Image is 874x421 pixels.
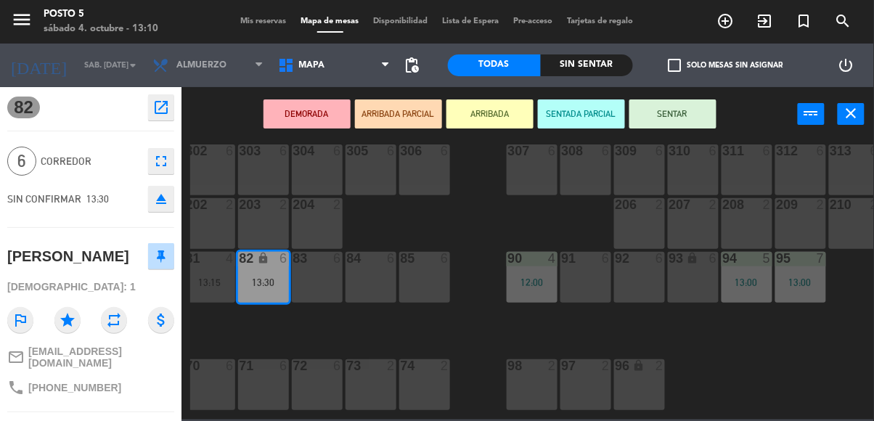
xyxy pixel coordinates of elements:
[7,245,129,269] div: [PERSON_NAME]
[817,252,825,265] div: 7
[687,252,699,264] i: lock
[560,17,641,25] span: Tarjetas de regalo
[293,198,294,211] div: 204
[279,198,288,211] div: 2
[7,307,33,333] i: outlined_flag
[7,193,81,205] span: SIN CONFIRMAR
[763,198,772,211] div: 2
[777,144,777,158] div: 312
[152,152,170,170] i: fullscreen
[655,198,664,211] div: 2
[709,198,718,211] div: 2
[448,54,541,76] div: Todas
[538,99,625,128] button: SENTADA PARCIAL
[148,307,174,333] i: attach_money
[184,277,235,287] div: 13:15
[777,198,777,211] div: 209
[798,103,825,125] button: power_input
[7,346,174,369] a: mail_outline[EMAIL_ADDRESS][DOMAIN_NAME]
[655,252,664,265] div: 6
[279,144,288,158] div: 6
[835,12,852,30] i: search
[293,144,294,158] div: 304
[508,252,509,265] div: 90
[240,252,240,265] div: 82
[655,359,664,372] div: 2
[54,307,81,333] i: star
[803,105,820,122] i: power_input
[226,359,234,372] div: 6
[633,359,645,372] i: lock
[333,252,342,265] div: 6
[7,379,25,396] i: phone
[616,144,616,158] div: 309
[830,198,831,211] div: 210
[257,252,269,264] i: lock
[176,60,226,70] span: Almuerzo
[240,198,240,211] div: 203
[11,9,33,30] i: menu
[226,252,234,265] div: 4
[722,277,772,287] div: 13:00
[602,252,610,265] div: 6
[796,12,813,30] i: turned_in_not
[44,7,158,22] div: Posto 5
[508,144,509,158] div: 307
[347,359,348,372] div: 73
[629,99,716,128] button: SENTAR
[669,59,682,72] span: check_box_outline_blank
[279,359,288,372] div: 6
[387,252,396,265] div: 6
[226,198,234,211] div: 2
[347,144,348,158] div: 305
[669,59,783,72] label: Solo mesas sin asignar
[294,17,367,25] span: Mapa de mesas
[709,252,718,265] div: 6
[775,277,826,287] div: 13:00
[234,17,294,25] span: Mis reservas
[669,198,670,211] div: 207
[717,12,735,30] i: add_circle_outline
[441,144,449,158] div: 6
[11,9,33,36] button: menu
[28,382,121,393] span: [PHONE_NUMBER]
[44,22,158,36] div: sábado 4. octubre - 13:10
[777,252,777,265] div: 95
[28,346,174,369] span: [EMAIL_ADDRESS][DOMAIN_NAME]
[240,144,240,158] div: 303
[41,153,141,170] span: CORREDOR
[347,252,348,265] div: 84
[548,144,557,158] div: 6
[709,144,718,158] div: 6
[7,274,174,300] div: [DEMOGRAPHIC_DATA]: 1
[441,359,449,372] div: 2
[838,57,855,74] i: power_settings_new
[763,252,772,265] div: 5
[616,198,616,211] div: 206
[279,252,288,265] div: 6
[669,252,670,265] div: 93
[152,190,170,208] i: eject
[669,144,670,158] div: 310
[387,359,396,372] div: 2
[7,348,25,366] i: mail_outline
[226,144,234,158] div: 6
[507,277,558,287] div: 12:00
[333,144,342,158] div: 6
[148,186,174,212] button: eject
[403,57,420,74] span: pending_actions
[7,147,36,176] span: 6
[367,17,436,25] span: Disponibilidad
[441,252,449,265] div: 6
[240,359,240,372] div: 71
[838,103,865,125] button: close
[616,359,616,372] div: 96
[299,60,325,70] span: MAPA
